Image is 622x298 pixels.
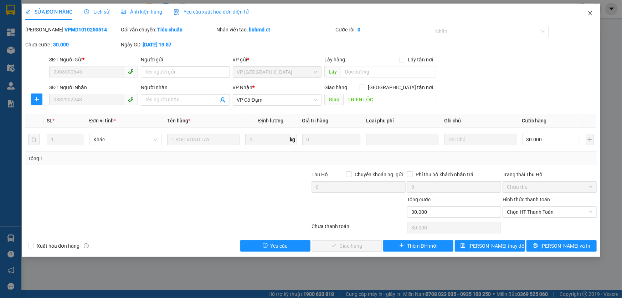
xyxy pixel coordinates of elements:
[461,243,466,249] span: save
[341,66,436,77] input: Dọc đường
[93,134,157,145] span: Khác
[365,84,436,91] span: [GEOGRAPHIC_DATA] tận nơi
[335,26,430,34] div: Cước rồi :
[407,197,431,202] span: Tổng cước
[289,134,297,145] span: kg
[237,95,317,105] span: VP Cổ Đạm
[352,171,406,178] span: Chuyển khoản ng. gửi
[128,69,134,74] span: phone
[407,242,437,250] span: Thêm ĐH mới
[216,26,334,34] div: Nhân viên tạo:
[526,240,597,252] button: printer[PERSON_NAME] và In
[233,56,322,64] div: VP gửi
[121,9,126,14] span: picture
[240,240,310,252] button: exclamation-circleYêu cầu
[324,94,343,105] span: Giao
[399,243,404,249] span: plus
[34,242,82,250] span: Xuất hóa đơn hàng
[141,84,230,91] div: Người nhận
[121,41,215,49] div: Ngày GD:
[507,182,592,192] span: Chưa thu
[503,171,597,178] div: Trạng thái Thu Hộ
[174,9,249,15] span: Yêu cầu xuất hóa đơn điện tử
[455,240,525,252] button: save[PERSON_NAME] thay đổi
[271,242,288,250] span: Yêu cầu
[141,56,230,64] div: Người gửi
[28,155,240,162] div: Tổng: 1
[28,134,40,145] button: delete
[31,94,42,105] button: plus
[167,134,240,145] input: VD: Bàn, Ghế
[507,207,592,217] span: Chọn HT Thanh Toán
[47,118,52,123] span: SL
[324,66,341,77] span: Lấy
[128,96,134,102] span: phone
[167,118,190,123] span: Tên hàng
[586,134,594,145] button: plus
[311,222,407,235] div: Chưa thanh toán
[468,242,525,250] span: [PERSON_NAME] thay đổi
[49,84,138,91] div: SĐT Người Nhận
[312,240,382,252] button: checkGiao hàng
[237,67,317,77] span: VP Mỹ Đình
[121,9,162,15] span: Ảnh kiện hàng
[121,26,215,34] div: Gói vận chuyển:
[312,172,328,177] span: Thu Hộ
[84,243,89,248] span: info-circle
[533,243,538,249] span: printer
[580,4,600,24] button: Close
[302,118,329,123] span: Giá trị hàng
[324,57,345,62] span: Lấy hàng
[25,9,30,14] span: edit
[249,27,271,32] b: linhmd.ct
[258,118,283,123] span: Định lượng
[25,26,119,34] div: [PERSON_NAME]:
[49,56,138,64] div: SĐT Người Gửi
[25,41,119,49] div: Chưa cước :
[143,42,171,47] b: [DATE] 19:57
[541,242,591,250] span: [PERSON_NAME] và In
[302,134,360,145] input: 0
[358,27,360,32] b: 0
[363,114,441,128] th: Loại phụ phí
[25,9,73,15] span: SỬA ĐƠN HÀNG
[233,85,253,90] span: VP Nhận
[84,9,89,14] span: clock-circle
[65,27,107,32] b: VPMD1010250514
[444,134,516,145] input: Ghi Chú
[53,42,69,47] b: 30.000
[383,240,453,252] button: plusThêm ĐH mới
[157,27,183,32] b: Tiêu chuẩn
[174,9,179,15] img: icon
[31,96,42,102] span: plus
[84,9,109,15] span: Lịch sử
[587,10,593,16] span: close
[263,243,268,249] span: exclamation-circle
[441,114,519,128] th: Ghi chú
[503,197,550,202] label: Hình thức thanh toán
[324,85,347,90] span: Giao hàng
[89,118,116,123] span: Đơn vị tính
[413,171,476,178] span: Phí thu hộ khách nhận trả
[343,94,436,105] input: Dọc đường
[220,97,226,103] span: user-add
[522,118,547,123] span: Cước hàng
[405,56,436,64] span: Lấy tận nơi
